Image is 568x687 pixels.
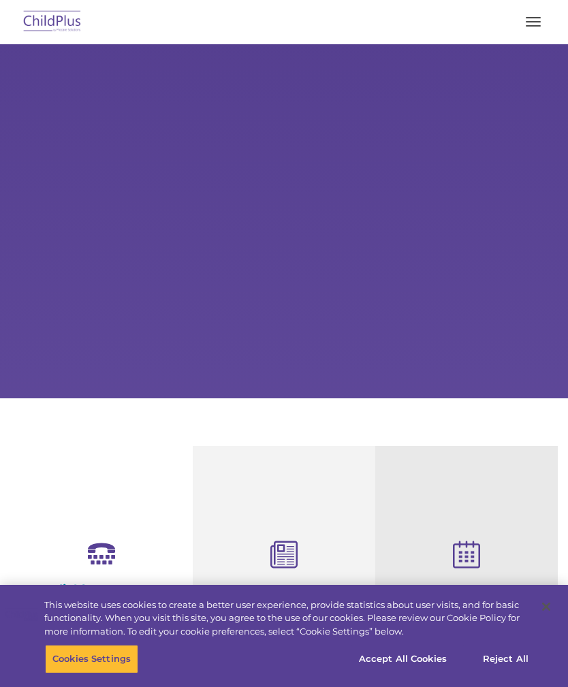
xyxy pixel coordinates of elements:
img: ChildPlus by Procare Solutions [20,6,84,38]
button: Accept All Cookies [351,645,454,673]
h4: Reliable Customer Support [20,582,183,612]
button: Reject All [463,645,548,673]
button: Cookies Settings [45,645,138,673]
button: Close [531,592,561,622]
div: This website uses cookies to create a better user experience, provide statistics about user visit... [44,598,528,639]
